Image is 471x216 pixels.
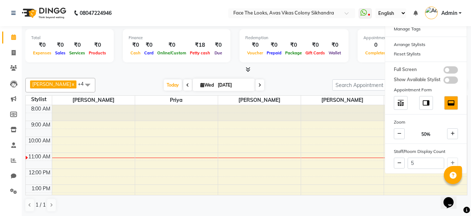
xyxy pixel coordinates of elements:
[87,41,108,49] div: ₹0
[363,50,388,55] span: Completed
[385,147,467,156] div: Staff/Room Display Count
[31,50,53,55] span: Expenses
[155,50,188,55] span: Online/Custom
[394,66,417,74] span: Full Screen
[363,41,388,49] div: 0
[36,201,46,209] span: 1 / 1
[142,41,155,49] div: ₹0
[67,41,87,49] div: ₹0
[218,96,301,105] span: [PERSON_NAME]
[71,81,74,87] a: x
[31,35,108,41] div: Total
[212,41,225,49] div: ₹0
[304,41,327,49] div: ₹0
[67,50,87,55] span: Services
[30,105,52,113] div: 8:00 AM
[27,169,52,176] div: 12:00 PM
[385,49,467,59] div: Reset Stylists
[32,81,71,87] span: [PERSON_NAME]
[385,24,467,34] div: Manage Tags
[332,79,396,91] input: Search Appointment
[283,41,304,49] div: ₹0
[384,96,467,105] span: Tofik
[30,121,52,129] div: 9:00 AM
[27,153,52,161] div: 11:00 AM
[385,40,467,49] div: Arrange Stylists
[441,9,457,17] span: Admin
[265,50,283,55] span: Prepaid
[385,85,467,95] div: Appointment Form
[31,41,53,49] div: ₹0
[199,82,216,88] span: Wed
[129,35,225,41] div: Finance
[265,41,283,49] div: ₹0
[301,96,384,105] span: [PERSON_NAME]
[441,187,464,209] iframe: chat widget
[80,3,112,23] b: 08047224946
[188,41,212,49] div: ₹18
[52,96,135,105] span: [PERSON_NAME]
[421,131,430,138] span: 50%
[304,50,327,55] span: Gift Cards
[385,117,467,127] div: Zoom
[188,50,212,55] span: Petty cash
[27,137,52,145] div: 10:00 AM
[30,185,52,192] div: 1:00 PM
[425,7,438,19] img: Admin
[87,50,108,55] span: Products
[327,41,343,49] div: ₹0
[164,79,182,91] span: Today
[327,50,343,55] span: Wallet
[363,35,453,41] div: Appointment
[18,3,68,23] img: logo
[129,41,142,49] div: ₹0
[245,35,343,41] div: Redemption
[135,96,218,105] span: Priya
[422,99,430,107] img: dock_right.svg
[78,81,89,87] span: +4
[245,50,265,55] span: Voucher
[283,50,304,55] span: Package
[216,80,252,91] input: 2025-09-03
[447,99,455,107] img: dock_bottom.svg
[142,50,155,55] span: Card
[213,50,224,55] span: Due
[394,76,441,84] span: Show Available Stylist
[155,41,188,49] div: ₹0
[53,41,67,49] div: ₹0
[26,96,52,103] div: Stylist
[397,99,405,107] img: table_move_above.svg
[53,50,67,55] span: Sales
[245,41,265,49] div: ₹0
[129,50,142,55] span: Cash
